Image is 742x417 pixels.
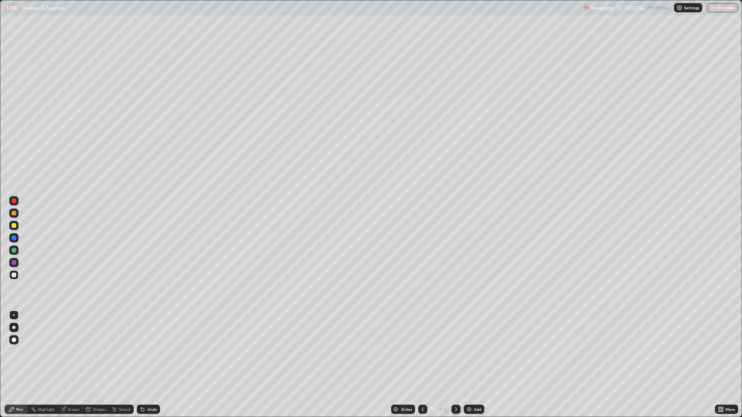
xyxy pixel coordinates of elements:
img: recording.375f2c34.svg [584,5,590,11]
div: / [440,407,442,412]
img: add-slide-button [466,406,472,412]
button: End Class [707,3,738,12]
div: 3 [431,407,438,412]
div: Pen [16,407,23,411]
img: class-settings-icons [676,5,682,11]
div: Eraser [68,407,80,411]
div: Slides [401,407,412,411]
p: Relation & Function [23,5,65,11]
img: end-class-cross [710,5,716,11]
div: Undo [147,407,157,411]
p: Settings [684,6,699,10]
div: Select [119,407,131,411]
p: LIVE [7,5,17,11]
div: Highlight [38,407,55,411]
div: More [725,407,735,411]
div: Shapes [93,407,106,411]
p: Recording [591,5,613,11]
div: Add [474,407,481,411]
div: 3 [444,406,448,413]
